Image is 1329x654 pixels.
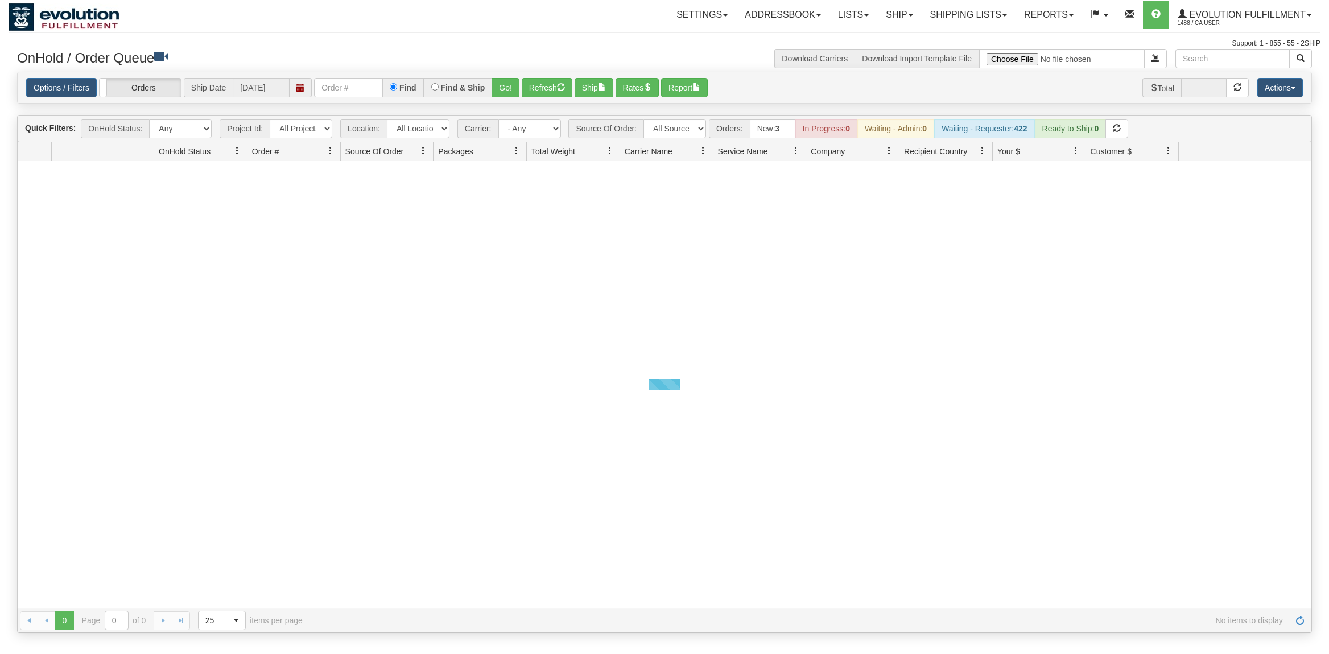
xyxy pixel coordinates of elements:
a: Carrier Name filter column settings [694,141,713,161]
span: Ship Date [184,78,233,97]
a: Settings [668,1,736,29]
a: Evolution Fulfillment 1488 / CA User [1169,1,1320,29]
a: Company filter column settings [880,141,899,161]
a: Your $ filter column settings [1066,141,1086,161]
button: Search [1289,49,1312,68]
span: select [227,611,245,630]
a: Addressbook [736,1,829,29]
a: Shipping lists [922,1,1016,29]
span: 25 [205,615,220,626]
div: Ready to Ship: [1035,119,1107,138]
label: Quick Filters: [25,122,76,134]
span: Total Weight [531,146,575,157]
strong: 3 [775,124,780,133]
a: Total Weight filter column settings [600,141,620,161]
h3: OnHold / Order Queue [17,49,656,65]
span: Source Of Order: [568,119,643,138]
span: Page of 0 [82,611,146,630]
a: Options / Filters [26,78,97,97]
span: Carrier: [457,119,498,138]
a: Customer $ filter column settings [1159,141,1178,161]
a: Recipient Country filter column settings [973,141,992,161]
strong: 0 [922,124,927,133]
a: Packages filter column settings [507,141,526,161]
button: Go! [492,78,519,97]
span: Page sizes drop down [198,611,246,630]
span: No items to display [319,616,1283,625]
span: Total [1142,78,1182,97]
span: Carrier Name [625,146,672,157]
span: Your $ [997,146,1020,157]
label: Orders [100,79,181,97]
label: Find [399,84,416,92]
a: Order # filter column settings [321,141,340,161]
button: Ship [575,78,613,97]
img: logo1488.jpg [9,3,119,31]
button: Refresh [522,78,572,97]
span: OnHold Status [159,146,211,157]
span: items per page [198,611,303,630]
span: Orders: [709,119,750,138]
a: Service Name filter column settings [786,141,806,161]
span: Project Id: [220,119,270,138]
input: Import [979,49,1145,68]
strong: 0 [845,124,850,133]
button: Actions [1257,78,1303,97]
input: Search [1175,49,1290,68]
span: Packages [438,146,473,157]
strong: 422 [1014,124,1027,133]
div: Waiting - Admin: [857,119,934,138]
a: Reports [1016,1,1082,29]
button: Rates [616,78,659,97]
span: Source Of Order [345,146,404,157]
div: Support: 1 - 855 - 55 - 2SHIP [9,39,1320,48]
span: Service Name [718,146,768,157]
span: Customer $ [1091,146,1132,157]
span: Location: [340,119,387,138]
a: Download Import Template File [862,54,972,63]
label: Find & Ship [441,84,485,92]
span: 1488 / CA User [1178,18,1263,29]
span: Evolution Fulfillment [1187,10,1306,19]
div: New: [750,119,795,138]
div: grid toolbar [18,116,1311,142]
span: Page 0 [55,611,73,630]
div: In Progress: [795,119,857,138]
span: OnHold Status: [81,119,149,138]
button: Report [661,78,708,97]
div: Waiting - Requester: [934,119,1034,138]
span: Company [811,146,845,157]
span: Recipient Country [904,146,967,157]
input: Order # [314,78,382,97]
a: Source Of Order filter column settings [414,141,433,161]
a: OnHold Status filter column settings [228,141,247,161]
span: Order # [252,146,279,157]
a: Ship [877,1,921,29]
a: Lists [829,1,877,29]
strong: 0 [1094,124,1099,133]
a: Refresh [1291,611,1309,630]
a: Download Carriers [782,54,848,63]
